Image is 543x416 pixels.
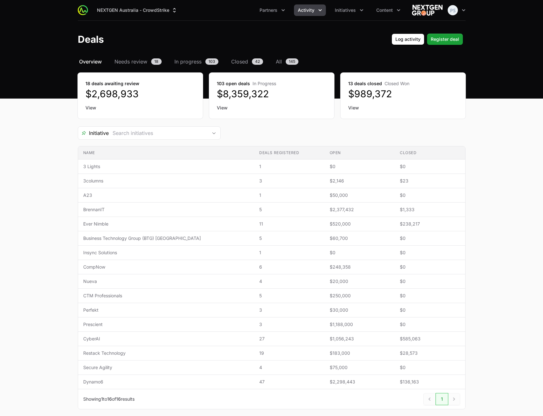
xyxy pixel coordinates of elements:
[412,4,443,17] img: NEXTGEN Australia
[286,58,298,65] span: 145
[256,4,289,16] div: Partners menu
[325,146,395,160] th: Open
[400,221,460,227] span: $238,217
[259,321,319,328] span: 3
[78,129,109,137] span: Initiative
[330,278,390,285] span: $20,000
[151,58,162,65] span: 18
[116,396,121,402] span: 16
[400,350,460,356] span: $28,573
[298,7,314,13] span: Activity
[330,163,390,170] span: $0
[330,206,390,213] span: $2,377,432
[400,264,460,270] span: $0
[385,81,409,86] span: Closed Won
[83,336,249,342] span: CyberAI
[330,379,390,385] span: $2,298,443
[79,58,102,65] span: Overview
[83,307,249,313] span: Perfekt
[93,4,181,16] button: NEXTGEN Australia - CrowdStrike
[259,278,319,285] span: 4
[254,146,324,160] th: Deals registered
[83,321,249,328] span: Prescient
[78,58,466,65] nav: Deals navigation
[330,192,390,198] span: $50,000
[330,350,390,356] span: $183,000
[348,88,458,100] dd: $989,372
[330,235,390,241] span: $60,700
[372,4,404,16] div: Content menu
[83,293,249,299] span: CTM Professionals
[400,192,460,198] span: $0
[259,364,319,371] span: 4
[400,293,460,299] span: $0
[256,4,289,16] button: Partners
[259,307,319,313] span: 3
[85,88,195,100] dd: $2,698,933
[330,307,390,313] span: $30,000
[330,249,390,256] span: $0
[330,264,390,270] span: $248,358
[330,178,390,184] span: $2,146
[83,396,135,402] p: Showing to of results
[330,293,390,299] span: $250,000
[400,321,460,328] span: $0
[252,58,263,65] span: 42
[78,33,104,45] h1: Deals
[400,178,460,184] span: $23
[107,396,112,402] span: 16
[259,336,319,342] span: 27
[83,364,249,371] span: Secure Agility
[400,336,460,342] span: $585,063
[330,321,390,328] span: $1,188,000
[85,105,195,111] a: View
[83,178,249,184] span: 3columns
[400,379,460,385] span: $136,163
[83,192,249,198] span: A23
[78,126,466,409] section: Deals Filters
[335,7,356,13] span: Initiatives
[114,58,147,65] span: Needs review
[276,58,282,65] span: All
[259,178,319,184] span: 3
[448,5,458,15] img: Peter Spillane
[400,307,460,313] span: $0
[83,163,249,170] span: 3 Lights
[395,35,421,43] span: Log activity
[83,206,249,213] span: BrennanIT
[392,33,424,45] button: Log activity
[83,350,249,356] span: Restack Technology
[253,81,276,86] span: In Progress
[217,105,327,111] a: View
[376,7,393,13] span: Content
[275,58,300,65] a: All145
[113,58,163,65] a: Needs review18
[259,249,319,256] span: 1
[83,264,249,270] span: CompNow
[83,278,249,285] span: Nueva
[259,206,319,213] span: 5
[101,396,103,402] span: 1
[259,192,319,198] span: 1
[331,4,367,16] div: Initiatives menu
[259,264,319,270] span: 6
[93,4,181,16] div: Supplier switch menu
[78,5,88,15] img: ActivitySource
[400,163,460,170] span: $0
[348,105,458,111] a: View
[78,146,254,160] th: Name
[259,379,319,385] span: 47
[208,127,220,139] div: Open
[431,35,459,43] span: Register deal
[259,350,319,356] span: 19
[436,393,448,405] a: 1
[78,58,103,65] a: Overview
[259,293,319,299] span: 5
[173,58,220,65] a: In progress103
[372,4,404,16] button: Content
[259,163,319,170] span: 1
[395,146,465,160] th: Closed
[294,4,326,16] button: Activity
[400,235,460,241] span: $0
[205,58,218,65] span: 103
